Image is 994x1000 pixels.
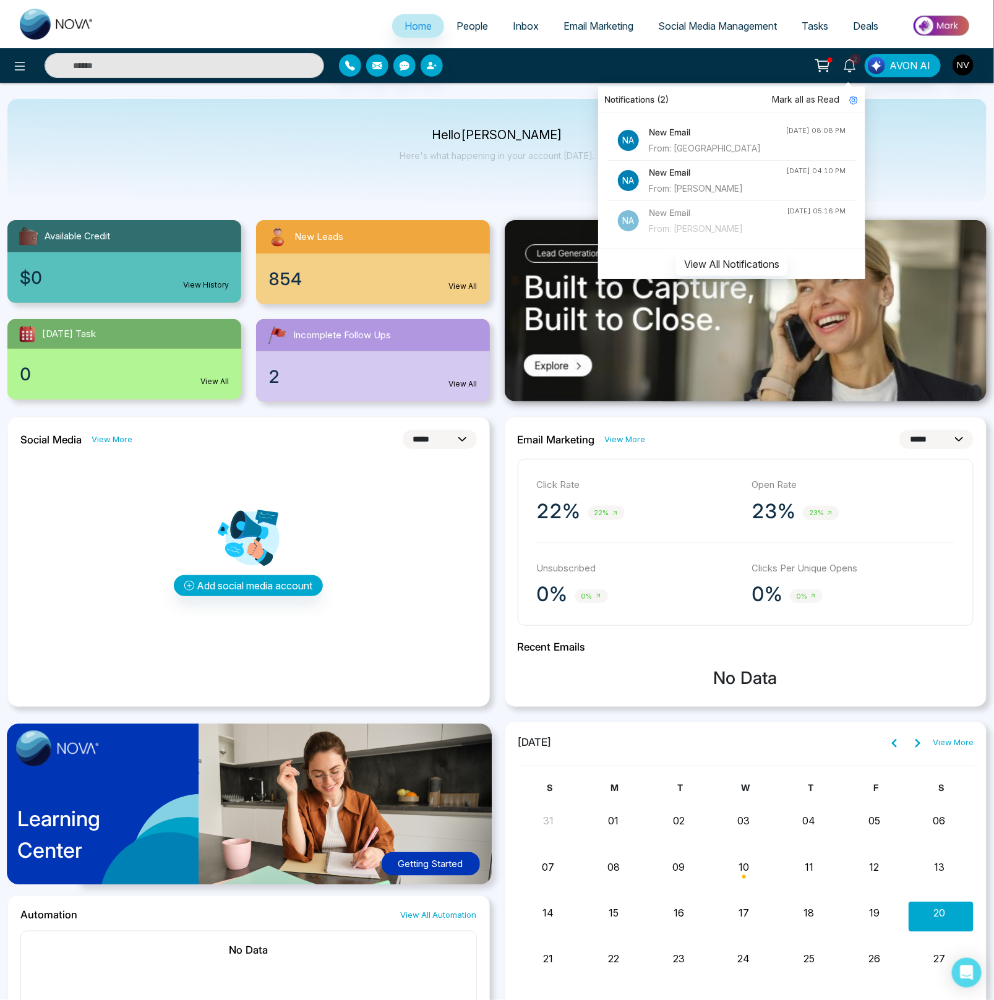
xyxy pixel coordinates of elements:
button: 21 [544,951,554,966]
div: Open Intercom Messenger [952,958,982,988]
div: [DATE] 05:16 PM [787,206,846,216]
span: M [611,782,619,793]
p: Na [618,210,639,231]
span: Available Credit [45,229,110,244]
button: 16 [674,905,684,920]
span: [DATE] [518,735,552,751]
span: Tasks [802,20,828,32]
button: 14 [543,905,554,920]
img: User Avatar [953,54,974,75]
img: Lead Flow [868,57,885,74]
span: People [456,20,488,32]
p: 0% [537,582,568,607]
button: 02 [673,813,685,828]
button: 12 [869,860,879,874]
button: 25 [803,951,815,966]
a: View All [200,376,229,387]
p: Open Rate [752,478,954,492]
h2: Automation [20,908,77,921]
span: Email Marketing [563,20,633,32]
img: image [16,730,99,766]
a: New Leads854View All [249,220,497,304]
button: AVON AI [865,54,941,77]
button: 22 [608,951,619,966]
span: [DATE] Task [42,327,96,341]
button: 24 [738,951,750,966]
span: 2 [850,54,861,65]
span: $0 [20,265,42,291]
button: Add social media account [174,575,323,596]
button: 19 [869,905,880,920]
p: Learning Center [17,803,100,866]
a: Email Marketing [551,14,646,38]
img: Market-place.gif [897,12,987,40]
h4: New Email [649,126,786,139]
button: 06 [933,813,946,828]
span: 23% [803,506,839,520]
h4: New Email [649,206,787,220]
button: 27 [933,951,945,966]
button: 08 [607,860,620,874]
button: 03 [738,813,750,828]
span: T [677,782,683,793]
p: Hello [PERSON_NAME] [400,130,594,140]
img: home-learning-center.png [1,717,507,900]
a: Deals [841,14,891,38]
span: 0 [20,361,31,387]
span: Inbox [513,20,539,32]
img: newLeads.svg [266,225,289,249]
span: Home [405,20,432,32]
a: Incomplete Follow Ups2View All [249,319,497,402]
div: From: [GEOGRAPHIC_DATA] [649,142,786,155]
img: . [505,220,987,401]
p: Na [618,130,639,151]
p: Na [618,170,639,191]
a: View All [449,378,478,390]
a: View More [933,737,974,749]
h2: Social Media [20,434,82,446]
h2: Recent Emails [518,641,974,653]
div: [DATE] 04:10 PM [786,166,846,176]
img: todayTask.svg [17,324,37,344]
button: 15 [609,905,619,920]
button: 13 [934,860,945,874]
span: New Leads [294,230,343,244]
button: Getting Started [382,852,480,876]
button: View All Notifications [676,252,787,276]
span: S [547,782,552,793]
span: T [808,782,813,793]
a: View More [92,434,132,445]
span: 0% [575,589,608,604]
span: S [938,782,944,793]
img: Analytics png [218,507,280,569]
a: Home [392,14,444,38]
span: 0% [790,589,823,604]
h2: No Data [33,944,464,956]
p: Unsubscribed [537,562,740,576]
a: LearningCenterGetting Started [7,722,490,895]
button: 20 [933,905,945,920]
p: 22% [537,499,581,524]
span: Incomplete Follow Ups [293,328,391,343]
a: View More [605,434,646,445]
div: From: [PERSON_NAME] [649,222,787,236]
div: [DATE] 08:08 PM [786,126,846,136]
a: View History [183,280,229,291]
span: F [873,782,878,793]
span: AVON AI [889,58,930,73]
a: People [444,14,500,38]
p: 0% [752,582,782,607]
span: Deals [853,20,878,32]
p: Click Rate [537,478,740,492]
a: Social Media Management [646,14,789,38]
h2: Email Marketing [518,434,595,446]
button: 23 [673,951,685,966]
img: availableCredit.svg [17,225,40,247]
button: 04 [803,813,816,828]
span: 2 [268,364,280,390]
a: View All Notifications [676,258,787,268]
button: 17 [739,905,749,920]
button: 11 [805,860,813,874]
span: 854 [268,266,302,292]
button: 05 [868,813,880,828]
